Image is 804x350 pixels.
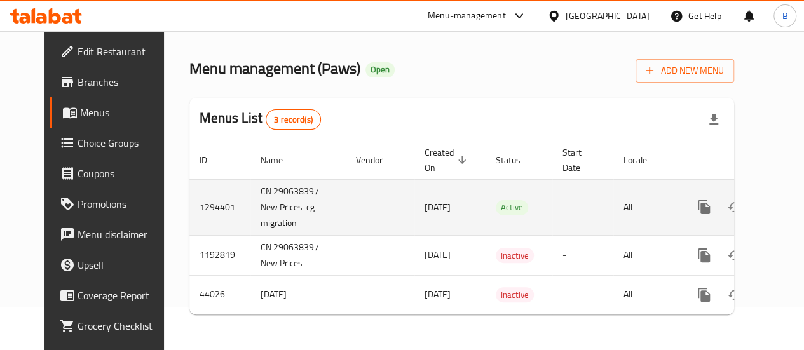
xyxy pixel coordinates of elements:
[50,128,179,158] a: Choice Groups
[719,240,750,271] button: Change Status
[365,64,395,75] span: Open
[50,219,179,250] a: Menu disclaimer
[200,109,321,130] h2: Menus List
[250,235,346,275] td: CN 290638397 New Prices
[428,8,506,24] div: Menu-management
[562,145,598,175] span: Start Date
[719,192,750,222] button: Change Status
[552,235,613,275] td: -
[356,152,399,168] span: Vendor
[78,135,168,151] span: Choice Groups
[623,152,664,168] span: Locale
[261,152,299,168] span: Name
[189,179,250,235] td: 1294401
[50,250,179,280] a: Upsell
[496,248,534,263] span: Inactive
[266,109,321,130] div: Total records count
[78,227,168,242] span: Menu disclaimer
[200,152,224,168] span: ID
[698,104,729,135] div: Export file
[689,279,719,310] button: more
[78,74,168,90] span: Branches
[266,114,320,126] span: 3 record(s)
[78,257,168,273] span: Upsell
[496,288,534,302] span: Inactive
[189,235,250,275] td: 1192819
[50,311,179,341] a: Grocery Checklist
[496,248,534,263] div: Inactive
[78,196,168,212] span: Promotions
[496,287,534,302] div: Inactive
[613,235,679,275] td: All
[552,275,613,314] td: -
[782,9,787,23] span: B
[566,9,650,23] div: [GEOGRAPHIC_DATA]
[50,189,179,219] a: Promotions
[425,246,451,263] span: [DATE]
[250,179,346,235] td: CN 290638397 New Prices-cg migration
[50,280,179,311] a: Coverage Report
[50,97,179,128] a: Menus
[78,44,168,59] span: Edit Restaurant
[50,158,179,189] a: Coupons
[80,105,168,120] span: Menus
[552,179,613,235] td: -
[365,62,395,77] div: Open
[425,199,451,215] span: [DATE]
[50,36,179,67] a: Edit Restaurant
[689,192,719,222] button: more
[613,179,679,235] td: All
[689,240,719,271] button: more
[719,279,750,310] button: Change Status
[50,67,179,97] a: Branches
[250,275,346,314] td: [DATE]
[189,275,250,314] td: 44026
[425,145,470,175] span: Created On
[613,275,679,314] td: All
[496,152,537,168] span: Status
[78,288,168,303] span: Coverage Report
[78,166,168,181] span: Coupons
[189,54,360,83] span: Menu management ( Paws )
[496,200,528,215] span: Active
[425,286,451,302] span: [DATE]
[646,63,724,79] span: Add New Menu
[636,59,734,83] button: Add New Menu
[78,318,168,333] span: Grocery Checklist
